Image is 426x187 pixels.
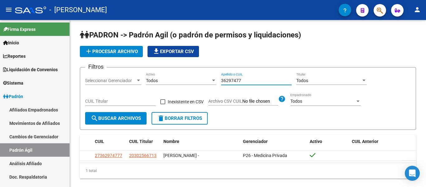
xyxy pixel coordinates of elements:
[95,139,104,144] span: CUIL
[240,135,307,148] datatable-header-cell: Gerenciador
[414,6,421,13] mat-icon: person
[3,53,26,60] span: Reportes
[80,163,416,179] div: 1 total
[91,115,98,122] mat-icon: search
[3,66,58,73] span: Liquidación de Convenios
[129,153,157,158] span: 20302566713
[3,39,19,46] span: Inicio
[352,139,378,144] span: CUIL Anterior
[49,3,107,17] span: - [PERSON_NAME]
[161,135,240,148] datatable-header-cell: Nombre
[85,112,147,125] button: Buscar Archivos
[129,139,153,144] span: CUIL Titular
[3,80,23,86] span: Sistema
[80,46,143,57] button: Procesar archivo
[296,78,308,83] span: Todos
[5,6,12,13] mat-icon: menu
[163,139,179,144] span: Nombre
[349,135,416,148] datatable-header-cell: CUIL Anterior
[148,46,199,57] button: Exportar CSV
[152,47,160,55] mat-icon: file_download
[80,31,301,39] span: PADRON -> Padrón Agil (o padrón de permisos y liquidaciones)
[157,115,165,122] mat-icon: delete
[307,135,349,148] datatable-header-cell: Activo
[152,112,208,125] button: Borrar Filtros
[243,139,268,144] span: Gerenciador
[85,49,138,54] span: Procesar archivo
[85,47,92,55] mat-icon: add
[290,99,302,104] span: Todos
[127,135,161,148] datatable-header-cell: CUIL Titular
[152,49,194,54] span: Exportar CSV
[146,78,158,83] span: Todos
[85,62,107,71] h3: Filtros
[242,99,278,104] input: Archivo CSV CUIL
[3,26,36,33] span: Firma Express
[243,153,287,158] span: P26 - Medicina Privada
[168,98,204,106] span: Inexistente en CSV
[278,95,286,103] mat-icon: help
[208,99,242,104] span: Archivo CSV CUIL
[310,139,322,144] span: Activo
[405,166,420,181] div: Open Intercom Messenger
[92,135,127,148] datatable-header-cell: CUIL
[95,153,122,158] span: 27362974777
[3,93,23,100] span: Padrón
[85,78,136,83] span: Seleccionar Gerenciador
[91,116,141,121] span: Buscar Archivos
[163,153,199,158] span: [PERSON_NAME] -
[157,116,202,121] span: Borrar Filtros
